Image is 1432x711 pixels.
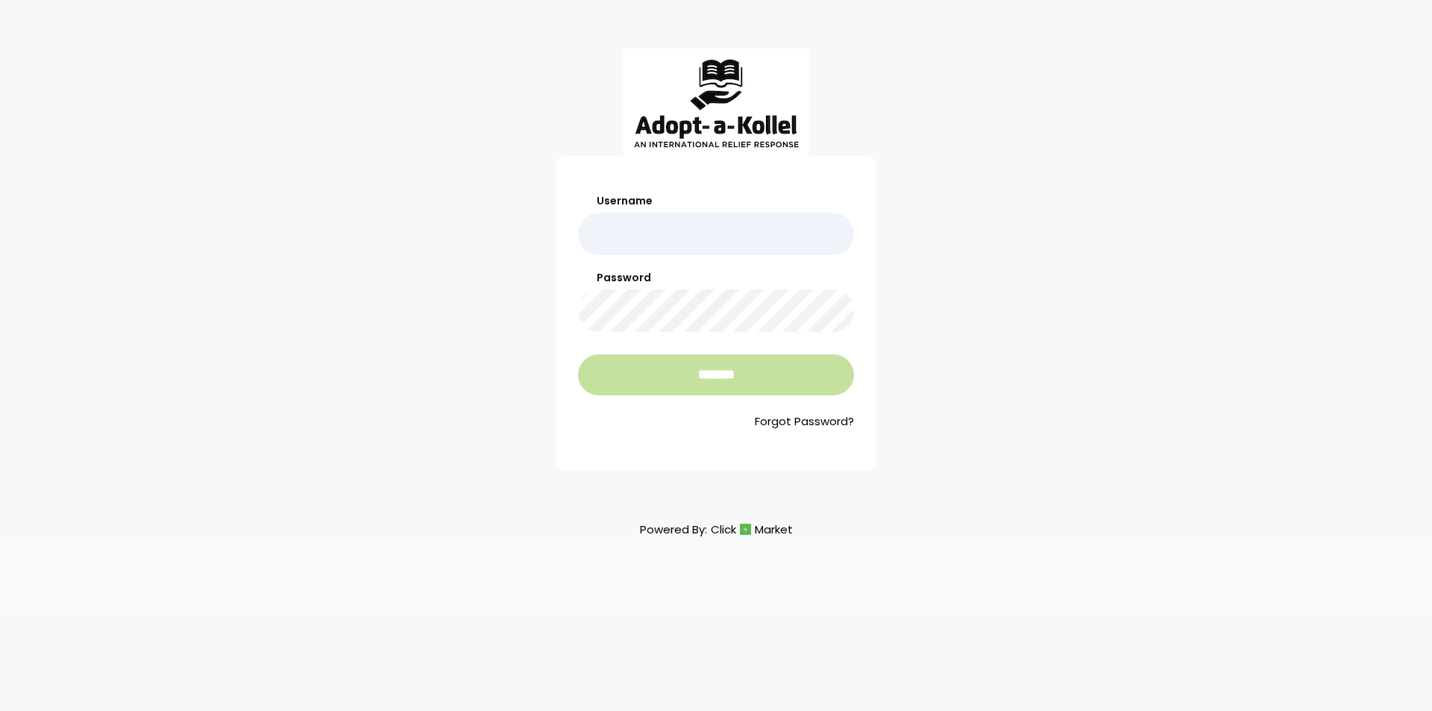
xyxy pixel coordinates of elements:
p: Powered By: [640,519,793,539]
img: aak_logo_sm.jpeg [623,48,809,156]
a: Forgot Password? [578,413,854,430]
label: Username [578,193,854,209]
a: ClickMarket [711,519,793,539]
img: cm_icon.png [740,524,751,535]
label: Password [578,270,854,286]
